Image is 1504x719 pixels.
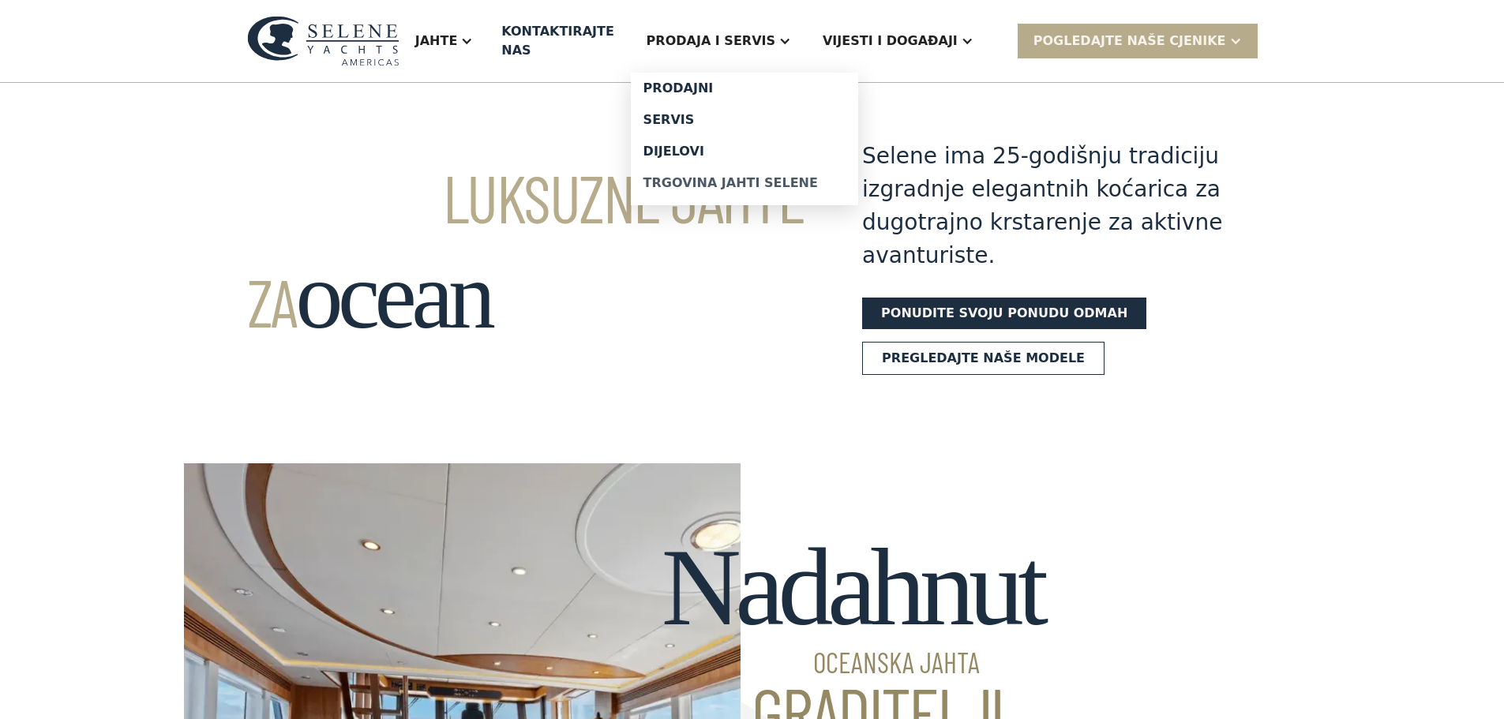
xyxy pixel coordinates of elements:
font: Luksuzne jahte za [247,157,805,341]
font: Ponudite svoju ponudu odmah [881,305,1127,320]
a: Ponudite svoju ponudu odmah [862,298,1146,329]
font: Vijesti i događaji [823,33,958,48]
font: Prodajni [643,81,714,95]
font: Selene ima 25-godišnju tradiciju izgradnje elegantnih koćarica za dugotrajno krstarenje za aktivn... [862,143,1222,268]
a: Trgovina jahti Selene [631,167,858,199]
font: Jahte [415,33,458,48]
font: ocean [296,243,491,348]
a: Pregledajte naše modele [862,342,1105,375]
font: POGLEDAJTE NAŠE CJENIKE [1033,33,1226,48]
font: Trgovina jahti Selene [643,175,818,190]
a: Servis [631,104,858,136]
img: logo [247,16,399,66]
a: Dijelovi [631,136,858,167]
div: Prodaja i servis [631,9,807,73]
font: Servis [643,112,695,127]
font: Prodaja i servis [647,33,775,48]
a: Prodajni [631,73,858,104]
font: Dijelovi [643,144,704,159]
nav: Prodaja i servis [631,73,858,205]
div: Vijesti i događaji [807,9,989,73]
font: Pregledajte naše modele [882,350,1085,365]
div: Jahte [399,9,489,73]
font: Nadahnut [662,526,1043,648]
div: POGLEDAJTE NAŠE CJENIKE [1018,24,1258,58]
font: Kontaktirajte nas [501,24,614,58]
font: Oceanska jahta [813,645,980,679]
